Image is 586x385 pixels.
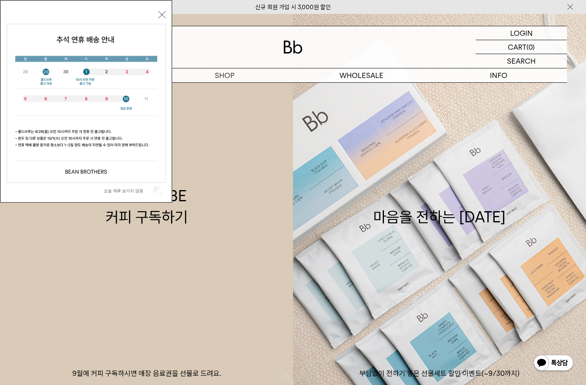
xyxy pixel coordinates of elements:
[533,354,574,373] img: 카카오톡 채널 1:1 채팅 버튼
[255,4,331,11] a: 신규 회원 가입 시 3,000원 할인
[158,11,166,18] button: 닫기
[430,68,567,82] p: INFO
[476,26,567,40] a: LOGIN
[373,185,506,227] div: 마음을 전하는 [DATE]
[293,68,430,82] p: WHOLESALE
[507,54,536,68] p: SEARCH
[106,185,188,227] div: SUBSCRIBE 커피 구독하기
[293,369,586,378] p: 부담없이 전하기 좋은 선물세트 할인 이벤트(~9/30까지)
[7,24,165,183] img: 5e4d662c6b1424087153c0055ceb1a13_140731.jpg
[476,40,567,54] a: CART (0)
[508,40,526,54] p: CART
[510,26,533,40] p: LOGIN
[156,68,293,82] a: SHOP
[104,188,152,194] label: 오늘 하루 보이지 않음
[526,40,535,54] p: (0)
[283,41,303,54] img: 로고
